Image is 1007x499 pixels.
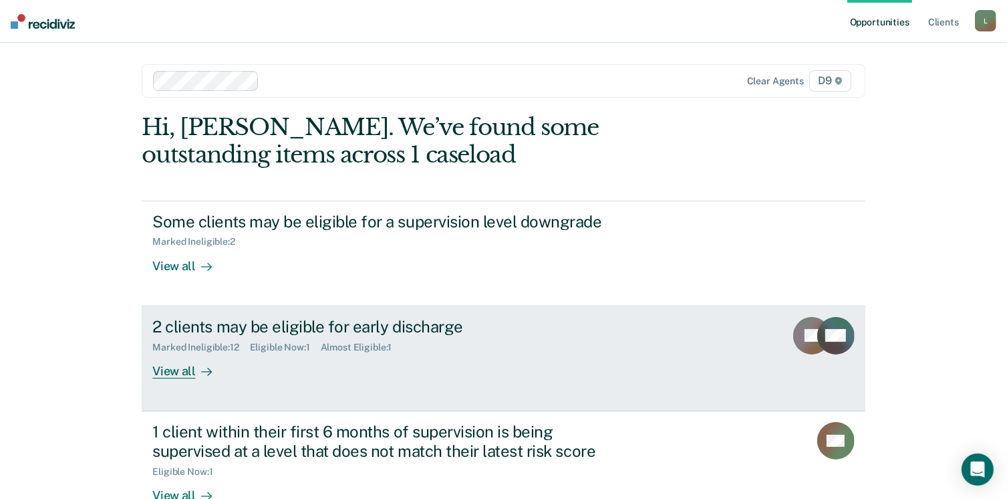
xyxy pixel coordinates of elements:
span: D9 [809,70,851,92]
div: Almost Eligible : 1 [321,342,403,353]
div: Eligible Now : 1 [152,466,223,478]
a: Some clients may be eligible for a supervision level downgradeMarked Ineligible:2View all [142,201,865,306]
button: L [975,10,996,31]
div: Some clients may be eligible for a supervision level downgrade [152,212,621,231]
a: 2 clients may be eligible for early dischargeMarked Ineligible:12Eligible Now:1Almost Eligible:1V... [142,306,865,411]
div: Marked Ineligible : 12 [152,342,249,353]
img: Recidiviz [11,14,75,29]
div: View all [152,247,227,274]
div: Hi, [PERSON_NAME]. We’ve found some outstanding items across 1 caseload [142,114,720,169]
div: View all [152,353,227,379]
div: 1 client within their first 6 months of supervision is being supervised at a level that does not ... [152,422,621,461]
div: Open Intercom Messenger [962,454,994,486]
div: Marked Ineligible : 2 [152,236,245,247]
div: Clear agents [747,76,804,87]
div: Eligible Now : 1 [250,342,321,353]
div: 2 clients may be eligible for early discharge [152,317,621,336]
